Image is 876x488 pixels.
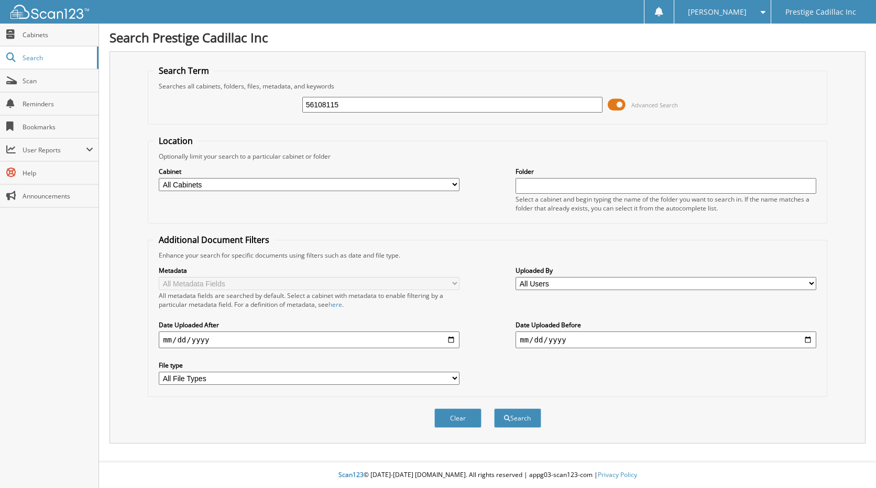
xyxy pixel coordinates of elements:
[516,320,816,329] label: Date Uploaded Before
[159,331,459,348] input: start
[23,30,93,39] span: Cabinets
[23,99,93,108] span: Reminders
[99,462,876,488] div: © [DATE]-[DATE] [DOMAIN_NAME]. All rights reserved | appg03-scan123-com |
[159,291,459,309] div: All metadata fields are searched by default. Select a cabinet with metadata to enable filtering b...
[10,5,89,19] img: scan123-logo-white.svg
[159,320,459,329] label: Date Uploaded After
[23,76,93,85] span: Scan
[154,234,275,246] legend: Additional Document Filters
[154,152,822,161] div: Optionally limit your search to a particular cabinet or folder
[23,146,86,154] span: User Reports
[516,167,816,176] label: Folder
[824,438,876,488] iframe: Chat Widget
[598,470,637,479] a: Privacy Policy
[23,169,93,178] span: Help
[23,53,92,62] span: Search
[516,266,816,275] label: Uploaded By
[154,65,214,76] legend: Search Term
[154,82,822,91] div: Searches all cabinets, folders, files, metadata, and keywords
[159,361,459,370] label: File type
[23,192,93,201] span: Announcements
[154,135,198,147] legend: Location
[159,266,459,275] label: Metadata
[516,331,816,348] input: end
[338,470,364,479] span: Scan123
[494,408,541,428] button: Search
[154,251,822,260] div: Enhance your search for specific documents using filters such as date and file type.
[159,167,459,176] label: Cabinet
[109,29,866,46] h1: Search Prestige Cadillac Inc
[328,300,342,309] a: here
[688,9,747,15] span: [PERSON_NAME]
[516,195,816,213] div: Select a cabinet and begin typing the name of the folder you want to search in. If the name match...
[23,123,93,131] span: Bookmarks
[785,9,856,15] span: Prestige Cadillac Inc
[631,101,678,109] span: Advanced Search
[434,408,481,428] button: Clear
